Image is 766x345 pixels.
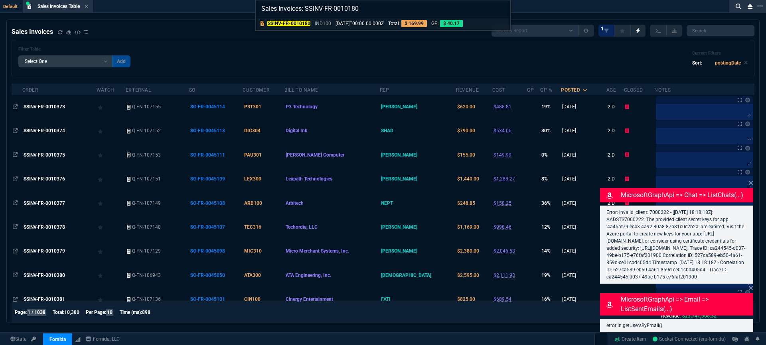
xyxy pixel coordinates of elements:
[606,322,747,329] p: error in getUsersByEmail()
[440,20,463,27] p: $ 40.17
[267,21,310,26] mark: SSINV-FR-0010180
[431,20,439,27] p: GP:
[83,335,122,343] a: msbcCompanyName
[388,20,400,27] p: Total:
[611,333,650,345] a: Create Item
[29,335,38,343] a: API TOKEN
[315,20,331,27] p: IND100
[653,336,726,342] span: Socket Connected (erp-fornida)
[621,295,752,314] p: MicrosoftGraphApi => email => listSentEmails(...)
[653,335,726,343] a: T59kP0PvUe-IxL0IAAEL
[336,20,384,27] p: [DATE]T00:00:00.000Z
[606,209,747,280] p: Error: invalid_client: 7000222 - [[DATE] 18:18:18Z]: AADSTS7000222: The provided client secret ke...
[256,0,510,16] input: Search...
[8,335,29,343] a: Global State
[621,190,752,200] p: MicrosoftGraphApi => chat => listChats(...)
[401,20,427,27] p: $ 169.99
